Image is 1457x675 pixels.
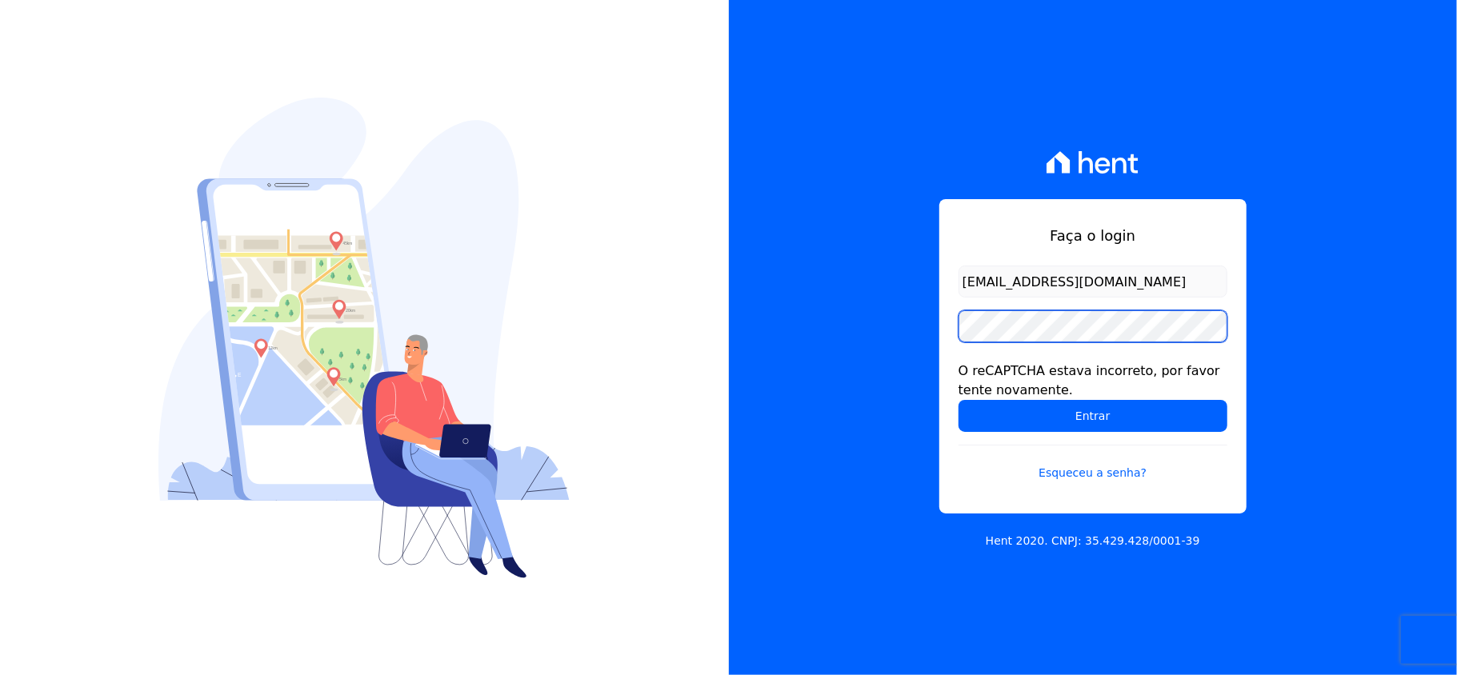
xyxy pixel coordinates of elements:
div: O reCAPTCHA estava incorreto, por favor tente novamente. [959,361,1227,400]
img: Login [158,98,570,578]
input: Entrar [959,400,1227,432]
h1: Faça o login [959,225,1227,246]
p: Hent 2020. CNPJ: 35.429.428/0001-39 [986,533,1200,549]
input: Email [959,266,1227,298]
a: Esqueceu a senha? [959,445,1227,481]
